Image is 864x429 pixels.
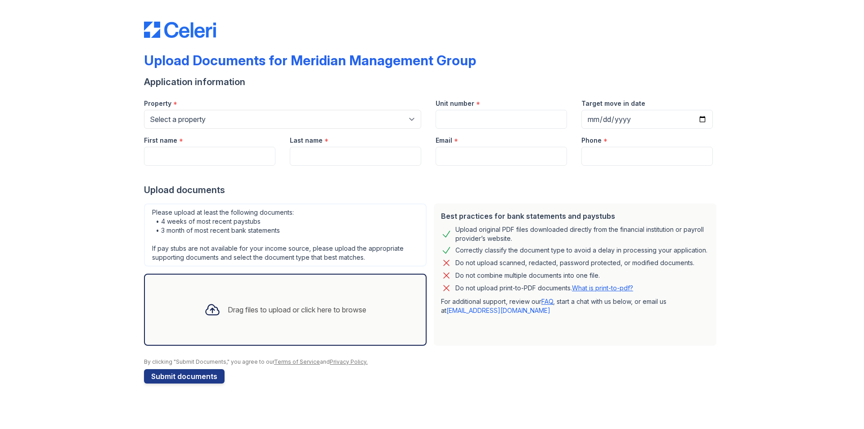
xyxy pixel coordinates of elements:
[455,245,707,256] div: Correctly classify the document type to avoid a delay in processing your application.
[455,257,694,268] div: Do not upload scanned, redacted, password protected, or modified documents.
[436,136,452,145] label: Email
[144,22,216,38] img: CE_Logo_Blue-a8612792a0a2168367f1c8372b55b34899dd931a85d93a1a3d3e32e68fde9ad4.png
[436,99,474,108] label: Unit number
[144,99,171,108] label: Property
[228,304,366,315] div: Drag files to upload or click here to browse
[144,358,720,366] div: By clicking "Submit Documents," you agree to our and
[581,99,645,108] label: Target move in date
[144,52,476,68] div: Upload Documents for Meridian Management Group
[441,297,709,315] p: For additional support, review our , start a chat with us below, or email us at
[446,307,550,314] a: [EMAIL_ADDRESS][DOMAIN_NAME]
[572,284,633,292] a: What is print-to-pdf?
[581,136,602,145] label: Phone
[290,136,323,145] label: Last name
[541,298,553,305] a: FAQ
[455,225,709,243] div: Upload original PDF files downloaded directly from the financial institution or payroll provider’...
[144,76,720,88] div: Application information
[144,203,427,266] div: Please upload at least the following documents: • 4 weeks of most recent paystubs • 3 month of mo...
[330,358,368,365] a: Privacy Policy.
[144,369,225,384] button: Submit documents
[441,211,709,221] div: Best practices for bank statements and paystubs
[144,136,177,145] label: First name
[144,184,720,196] div: Upload documents
[274,358,320,365] a: Terms of Service
[455,284,633,293] p: Do not upload print-to-PDF documents.
[455,270,600,281] div: Do not combine multiple documents into one file.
